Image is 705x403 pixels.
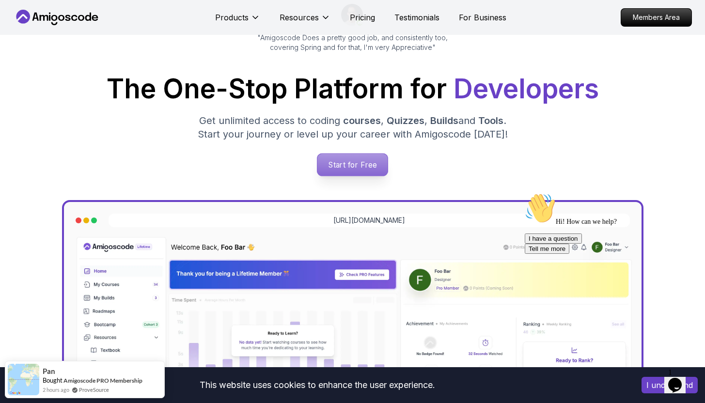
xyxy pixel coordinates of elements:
[642,377,698,393] button: Accept cookies
[430,115,458,126] span: Builds
[43,376,63,384] span: Bought
[280,12,319,23] p: Resources
[459,12,506,23] a: For Business
[333,216,405,225] a: [URL][DOMAIN_NAME]
[521,189,695,359] iframe: chat widget
[215,12,249,23] p: Products
[4,4,35,35] img: :wave:
[190,114,516,141] p: Get unlimited access to coding , , and . Start your journey or level up your career with Amigosco...
[4,55,48,65] button: Tell me more
[350,12,375,23] a: Pricing
[4,29,96,36] span: Hi! How can we help?
[4,45,61,55] button: I have a question
[343,115,381,126] span: courses
[478,115,503,126] span: Tools
[280,12,330,31] button: Resources
[621,9,691,26] p: Members Area
[7,374,627,396] div: This website uses cookies to enhance the user experience.
[394,12,439,23] a: Testimonials
[79,386,109,394] a: ProveSource
[43,367,55,375] span: Pan
[21,76,684,102] h1: The One-Stop Platform for
[4,4,178,65] div: 👋Hi! How can we help?I have a questionTell me more
[8,364,39,395] img: provesource social proof notification image
[43,386,69,394] span: 2 hours ago
[215,12,260,31] button: Products
[387,115,424,126] span: Quizzes
[63,377,142,384] a: Amigoscode PRO Membership
[621,8,692,27] a: Members Area
[317,154,388,176] p: Start for Free
[317,153,388,176] a: Start for Free
[664,364,695,393] iframe: chat widget
[244,33,461,52] p: "Amigoscode Does a pretty good job, and consistently too, covering Spring and for that, I'm very ...
[454,73,599,105] span: Developers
